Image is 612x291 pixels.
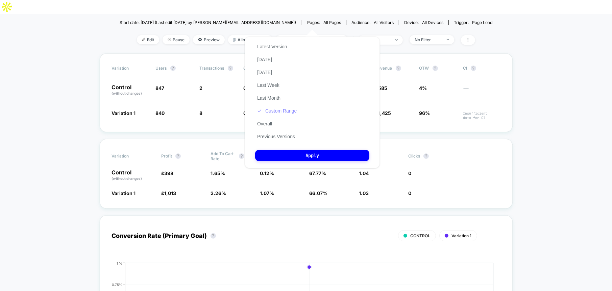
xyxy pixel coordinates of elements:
span: --- [463,86,500,96]
div: No Filter [415,37,442,42]
span: 1.07 % [260,190,274,196]
span: CONTROL [411,233,431,238]
span: 2 [200,85,203,91]
span: Clicks [408,153,420,159]
span: £ [161,190,176,196]
span: 1.65 % [211,170,225,176]
span: Start date: [DATE] (Last edit [DATE] by [PERSON_NAME][EMAIL_ADDRESS][DOMAIN_NAME]) [120,20,296,25]
span: 585 [378,85,388,91]
span: 2.26 % [211,190,226,196]
span: 1,425 [378,110,391,116]
button: Last Month [255,95,283,101]
button: Previous Versions [255,134,297,140]
span: 4% [419,85,427,91]
span: Variation [112,151,149,161]
span: 840 [156,110,165,116]
button: ? [170,66,176,71]
button: Overall [255,121,274,127]
img: rebalance [233,38,236,42]
span: OTW [419,66,457,71]
span: 847 [156,85,165,91]
tspan: 1 % [117,261,122,265]
span: Variation 1 [452,233,472,238]
img: end [395,39,398,41]
button: [DATE] [255,69,274,75]
span: 66.07 % [310,190,328,196]
button: ? [175,153,181,159]
p: Control [112,84,149,96]
button: [DATE] [255,56,274,63]
span: Transactions [200,66,224,71]
span: 8 [200,110,203,116]
span: all pages [323,20,341,25]
span: £ [375,110,391,116]
span: Variation 1 [112,110,136,116]
button: ? [433,66,438,71]
span: £ [375,85,388,91]
p: Control [112,170,154,181]
button: Latest Version [255,44,289,50]
span: 1.04 [359,170,369,176]
span: 1.03 [359,190,369,196]
span: Allocation: 50% [228,35,272,44]
button: ? [396,66,401,71]
span: Variation 1 [112,190,136,196]
span: 0 [408,170,411,176]
span: 1,013 [164,190,176,196]
span: Page Load [472,20,492,25]
span: 0.12 % [260,170,274,176]
span: Device: [399,20,448,25]
button: ? [228,66,233,71]
span: (without changes) [112,91,142,95]
img: end [447,39,449,40]
span: Preview [193,35,225,44]
button: Apply [255,150,369,161]
span: Variation [112,66,149,71]
span: Add To Cart Rate [211,151,236,161]
button: ? [471,66,476,71]
div: Audience: [351,20,394,25]
img: end [168,38,171,41]
img: edit [142,38,145,41]
span: Profit [161,153,172,159]
span: 96% [419,110,430,116]
span: All Visitors [374,20,394,25]
span: Insufficient data for CI [463,111,500,120]
button: Last Week [255,82,281,88]
button: ? [423,153,429,159]
tspan: 0.75% [112,283,122,287]
span: CI [463,66,500,71]
span: 0 [408,190,411,196]
span: users [156,66,167,71]
span: all devices [422,20,443,25]
span: 67.77 % [310,170,326,176]
button: ? [211,233,216,239]
span: £ [161,170,173,176]
span: 398 [164,170,173,176]
button: Custom Range [255,108,299,114]
span: (without changes) [112,176,142,180]
div: Pages: [307,20,341,25]
span: Pause [163,35,190,44]
div: Trigger: [454,20,492,25]
span: Edit [137,35,159,44]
